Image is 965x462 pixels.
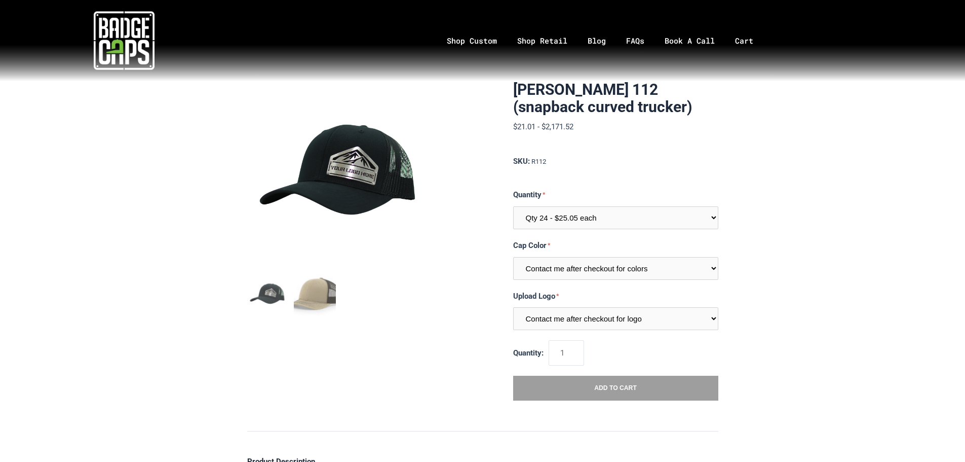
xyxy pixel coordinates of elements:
[513,81,718,116] h1: [PERSON_NAME] 112 (snapback curved trucker)
[507,14,577,67] a: Shop Retail
[247,274,289,316] button: mark as featured image
[247,81,435,269] img: BadgeCaps - Richardson 112
[616,14,654,67] a: FAQs
[577,14,616,67] a: Blog
[531,158,546,165] span: R112
[513,376,718,401] button: Add to Cart
[437,14,507,67] a: Shop Custom
[513,290,718,303] label: Upload Logo
[513,348,544,358] span: Quantity:
[248,14,965,67] nav: Menu
[654,14,725,67] a: Book A Call
[94,10,155,71] img: badgecaps white logo with green acccent
[247,274,289,316] img: BadgeCaps - Richardson 112
[513,157,530,166] span: SKU:
[513,239,718,252] label: Cap Color
[513,122,573,131] span: $21.01 - $2,171.52
[513,189,718,201] label: Quantity
[725,14,776,67] a: Cart
[294,274,336,316] button: mark as featured image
